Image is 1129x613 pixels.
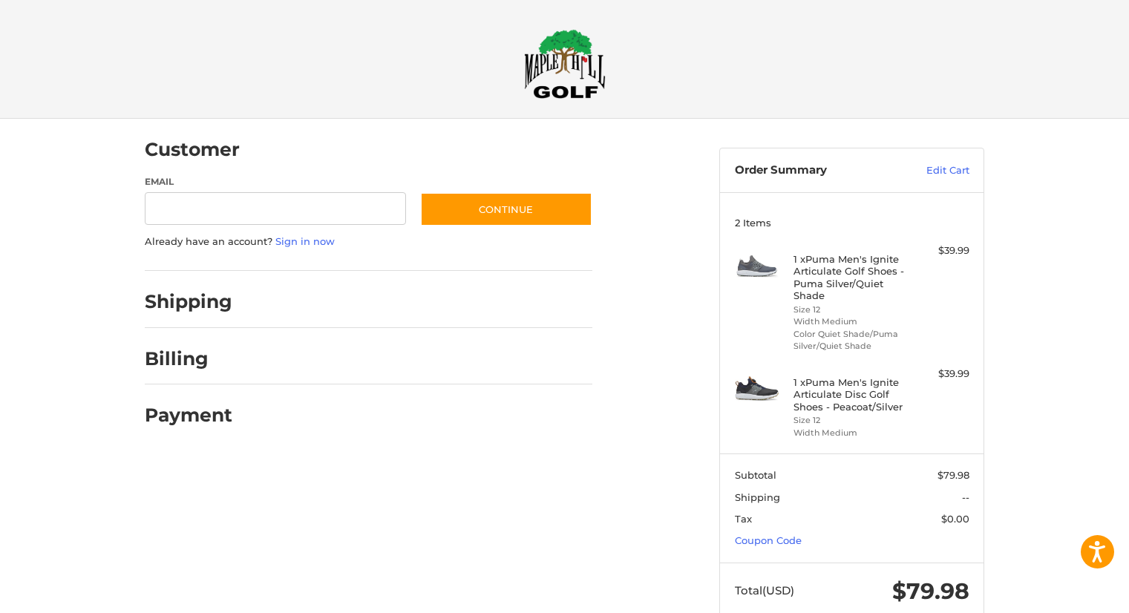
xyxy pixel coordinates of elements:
[735,513,752,525] span: Tax
[145,347,232,370] h2: Billing
[793,328,907,353] li: Color Quiet Shade/Puma Silver/Quiet Shade
[793,427,907,439] li: Width Medium
[911,243,969,258] div: $39.99
[911,367,969,381] div: $39.99
[735,491,780,503] span: Shipping
[145,138,240,161] h2: Customer
[941,513,969,525] span: $0.00
[145,235,592,249] p: Already have an account?
[793,253,907,301] h4: 1 x Puma Men's Ignite Articulate Golf Shoes - Puma Silver/Quiet Shade
[793,376,907,413] h4: 1 x Puma Men's Ignite Articulate Disc Golf Shoes - Peacoat/Silver
[735,469,776,481] span: Subtotal
[735,163,894,178] h3: Order Summary
[793,414,907,427] li: Size 12
[937,469,969,481] span: $79.98
[962,491,969,503] span: --
[145,404,232,427] h2: Payment
[793,315,907,328] li: Width Medium
[15,549,176,598] iframe: Gorgias live chat messenger
[524,29,606,99] img: Maple Hill Golf
[735,217,969,229] h3: 2 Items
[793,304,907,316] li: Size 12
[145,290,232,313] h2: Shipping
[145,175,406,189] label: Email
[735,534,802,546] a: Coupon Code
[275,235,335,247] a: Sign in now
[894,163,969,178] a: Edit Cart
[420,192,592,226] button: Continue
